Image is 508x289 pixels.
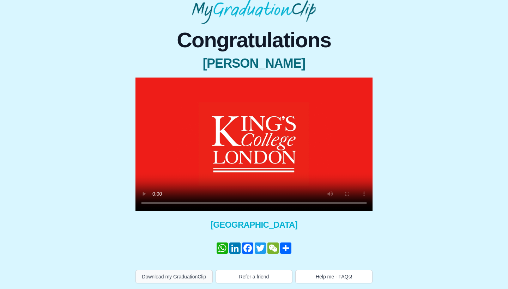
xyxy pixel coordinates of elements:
span: [PERSON_NAME] [135,56,373,70]
button: Download my GraduationClip [135,270,213,283]
span: Congratulations [135,30,373,51]
a: Share [279,242,292,254]
span: [GEOGRAPHIC_DATA] [135,219,373,230]
a: Facebook [241,242,254,254]
button: Refer a friend [216,270,293,283]
a: Twitter [254,242,267,254]
button: Help me - FAQs! [295,270,373,283]
a: LinkedIn [229,242,241,254]
a: WeChat [267,242,279,254]
a: WhatsApp [216,242,229,254]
